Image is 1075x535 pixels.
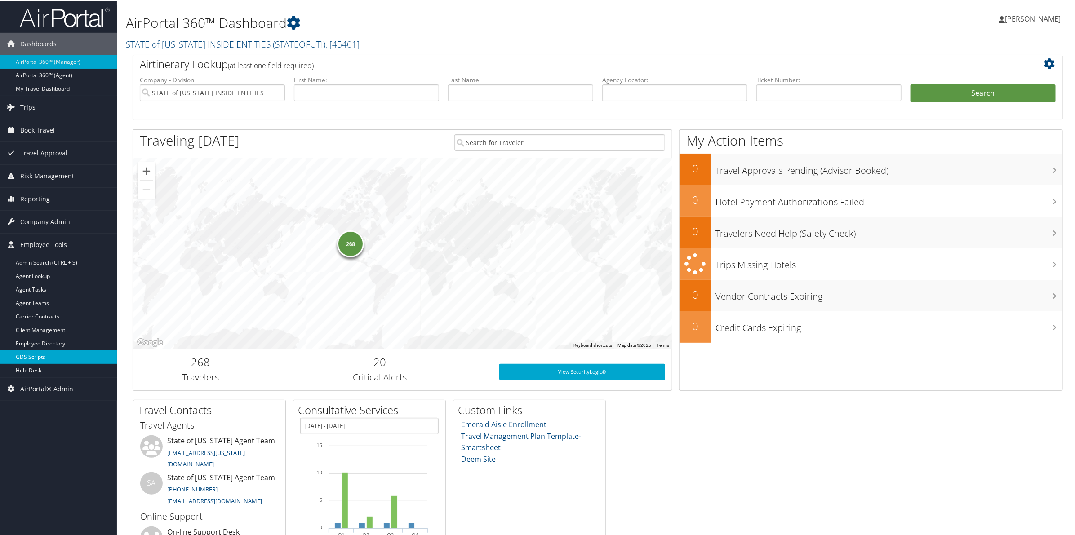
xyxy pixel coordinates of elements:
[140,75,285,84] label: Company - Division:
[680,247,1062,279] a: Trips Missing Hotels
[138,402,285,417] h2: Travel Contacts
[136,471,283,508] li: State of [US_STATE] Agent Team
[135,336,165,348] img: Google
[140,370,261,383] h3: Travelers
[448,75,593,84] label: Last Name:
[140,354,261,369] h2: 268
[680,310,1062,342] a: 0Credit Cards Expiring
[680,286,711,301] h2: 0
[715,222,1062,239] h3: Travelers Need Help (Safety Check)
[715,253,1062,270] h3: Trips Missing Hotels
[275,354,486,369] h2: 20
[138,161,155,179] button: Zoom in
[20,164,74,186] span: Risk Management
[317,442,322,447] tspan: 15
[715,159,1062,176] h3: Travel Approvals Pending (Advisor Booked)
[167,448,245,468] a: [EMAIL_ADDRESS][US_STATE][DOMAIN_NAME]
[602,75,747,84] label: Agency Locator:
[499,363,666,379] a: View SecurityLogic®
[140,56,978,71] h2: Airtinerary Lookup
[458,402,605,417] h2: Custom Links
[680,223,711,238] h2: 0
[140,418,279,431] h3: Travel Agents
[20,32,57,54] span: Dashboards
[911,84,1056,102] button: Search
[167,496,262,504] a: [EMAIL_ADDRESS][DOMAIN_NAME]
[140,130,240,149] h1: Traveling [DATE]
[756,75,902,84] label: Ticket Number:
[275,370,486,383] h3: Critical Alerts
[20,6,110,27] img: airportal-logo.png
[999,4,1070,31] a: [PERSON_NAME]
[680,191,711,207] h2: 0
[140,509,279,522] h3: Online Support
[337,230,364,256] div: 268
[680,160,711,175] h2: 0
[126,37,360,49] a: STATE of [US_STATE] INSIDE ENTITIES
[317,469,322,474] tspan: 10
[657,342,669,347] a: Terms (opens in new tab)
[320,524,322,529] tspan: 0
[20,118,55,141] span: Book Travel
[320,496,322,502] tspan: 5
[20,141,67,164] span: Travel Approval
[20,233,67,255] span: Employee Tools
[462,419,547,429] a: Emerald Aisle Enrollment
[680,216,1062,247] a: 0Travelers Need Help (Safety Check)
[20,377,73,399] span: AirPortal® Admin
[136,434,283,471] li: State of [US_STATE] Agent Team
[20,210,70,232] span: Company Admin
[715,190,1062,208] h3: Hotel Payment Authorizations Failed
[462,453,496,463] a: Deem Site
[273,37,325,49] span: ( STATEOFUTI )
[715,285,1062,302] h3: Vendor Contracts Expiring
[715,316,1062,333] h3: Credit Cards Expiring
[680,153,1062,184] a: 0Travel Approvals Pending (Advisor Booked)
[298,402,445,417] h2: Consultative Services
[680,279,1062,310] a: 0Vendor Contracts Expiring
[462,430,582,452] a: Travel Management Plan Template- Smartsheet
[20,95,36,118] span: Trips
[325,37,360,49] span: , [ 45401 ]
[1005,13,1061,23] span: [PERSON_NAME]
[140,471,163,494] div: SA
[228,60,314,70] span: (at least one field required)
[454,133,666,150] input: Search for Traveler
[680,318,711,333] h2: 0
[126,13,755,31] h1: AirPortal 360™ Dashboard
[617,342,651,347] span: Map data ©2025
[680,184,1062,216] a: 0Hotel Payment Authorizations Failed
[294,75,439,84] label: First Name:
[20,187,50,209] span: Reporting
[680,130,1062,149] h1: My Action Items
[138,180,155,198] button: Zoom out
[167,484,218,492] a: [PHONE_NUMBER]
[135,336,165,348] a: Open this area in Google Maps (opens a new window)
[573,341,612,348] button: Keyboard shortcuts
